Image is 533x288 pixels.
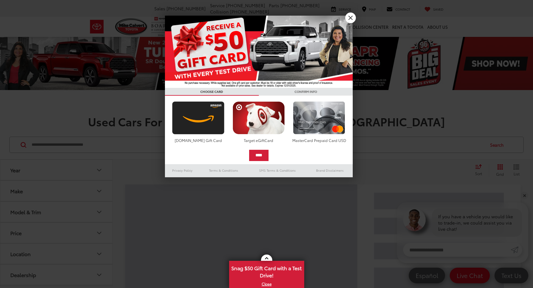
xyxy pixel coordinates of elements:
a: Privacy Policy [165,167,200,174]
img: mastercard.png [291,101,347,134]
a: Brand Disclaimers [307,167,353,174]
span: Snag $50 Gift Card with a Test Drive! [230,261,304,280]
img: targetcard.png [231,101,286,134]
a: SMS Terms & Conditions [248,167,307,174]
h3: CONFIRM INFO [259,88,353,96]
div: [DOMAIN_NAME] Gift Card [171,138,226,143]
h3: CHOOSE CARD [165,88,259,96]
img: amazoncard.png [171,101,226,134]
a: Terms & Conditions [200,167,248,174]
div: Target eGiftCard [231,138,286,143]
div: MasterCard Prepaid Card USD [291,138,347,143]
img: 55838_top_625864.jpg [165,16,353,88]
